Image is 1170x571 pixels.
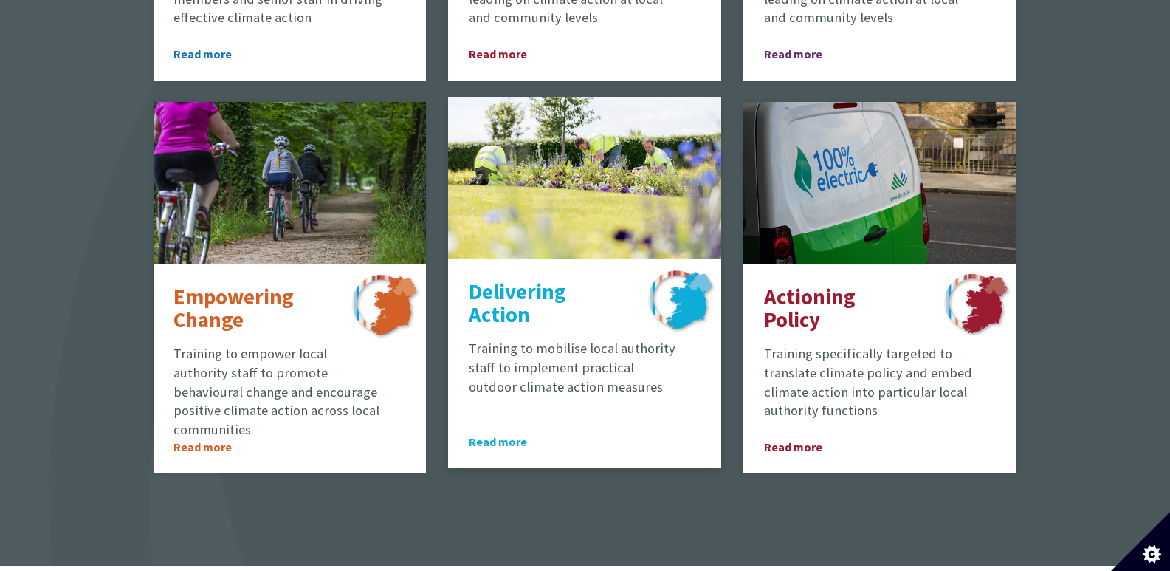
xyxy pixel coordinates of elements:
span: Read more [173,45,255,63]
span: Read more [764,438,846,456]
p: Delivering Action [469,281,620,327]
p: Actioning Policy [764,286,915,332]
button: Set cookie preferences [1111,512,1170,571]
span: Read more [469,45,551,63]
a: Delivering Action Training to mobilise local authority staff to implement practical outdoor clima... [448,97,721,468]
span: Read more [764,45,846,63]
p: Training to mobilise local authority staff to implement practical outdoor climate action measures [469,339,678,396]
p: Training to empower local authority staff to promote behavioural change and encourage positive cl... [173,344,383,440]
a: Actioning Policy Training specifically targeted to translate climate policy and embed climate act... [743,102,1016,473]
span: Read more [173,438,255,456]
p: Training specifically targeted to translate climate policy and embed climate action into particul... [764,344,974,420]
span: Read more [469,433,551,451]
p: Empowering Change [173,286,325,332]
a: Empowering Change Training to empower local authority staff to promote behavioural change and enc... [154,102,427,473]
